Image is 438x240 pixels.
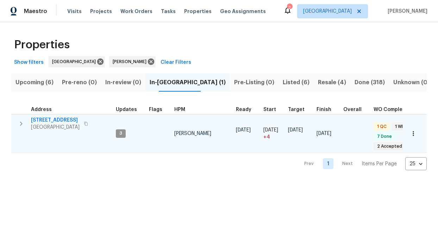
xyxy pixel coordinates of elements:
span: Done (318) [355,78,385,87]
a: Goto page 1 [323,158,333,169]
span: Properties [184,8,212,15]
span: Upcoming (6) [15,78,54,87]
span: [PERSON_NAME] [174,131,211,136]
span: HPM [174,107,185,112]
span: + 4 [263,134,270,141]
span: Target [288,107,305,112]
span: Resale (4) [318,78,346,87]
div: 2 [287,4,292,11]
span: [PERSON_NAME] [113,58,149,65]
span: Pre-Listing (0) [234,78,274,87]
div: [GEOGRAPHIC_DATA] [49,56,105,67]
span: Overall [343,107,362,112]
span: 1 WIP [392,124,408,130]
span: [GEOGRAPHIC_DATA] [303,8,352,15]
span: 2 Accepted [374,143,405,149]
span: 3 [117,130,125,136]
span: Start [263,107,276,112]
div: Earliest renovation start date (first business day after COE or Checkout) [236,107,258,112]
div: Actual renovation start date [263,107,282,112]
span: WO Completion [374,107,412,112]
span: Updates [116,107,137,112]
span: Properties [14,41,70,48]
div: 25 [405,155,427,173]
span: Pre-reno (0) [62,78,97,87]
span: [DATE] [317,131,331,136]
span: Maestro [24,8,47,15]
span: Projects [90,8,112,15]
span: Geo Assignments [220,8,266,15]
span: 1 QC [374,124,389,130]
span: Ready [236,107,251,112]
p: Items Per Page [362,160,397,167]
span: [GEOGRAPHIC_DATA] [52,58,99,65]
span: Finish [317,107,331,112]
span: [GEOGRAPHIC_DATA] [31,124,80,131]
button: Show filters [11,56,46,69]
button: Clear Filters [158,56,194,69]
span: Show filters [14,58,44,67]
span: Work Orders [120,8,152,15]
span: Visits [67,8,82,15]
span: In-[GEOGRAPHIC_DATA] (1) [150,78,226,87]
div: Projected renovation finish date [317,107,338,112]
nav: Pagination Navigation [298,157,427,170]
span: Listed (6) [283,78,309,87]
span: [DATE] [236,128,251,133]
span: [DATE] [263,128,278,133]
div: Target renovation project end date [288,107,311,112]
span: Tasks [161,9,176,14]
span: 7 Done [374,134,395,140]
span: Clear Filters [161,58,191,67]
span: [PERSON_NAME] [385,8,427,15]
div: [PERSON_NAME] [109,56,156,67]
span: [DATE] [288,128,303,133]
span: Unknown (0) [393,78,430,87]
div: Days past target finish date [343,107,368,112]
td: Project started 4 days late [261,114,285,153]
span: [STREET_ADDRESS] [31,117,80,124]
span: In-review (0) [105,78,141,87]
span: Flags [149,107,162,112]
span: Address [31,107,52,112]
